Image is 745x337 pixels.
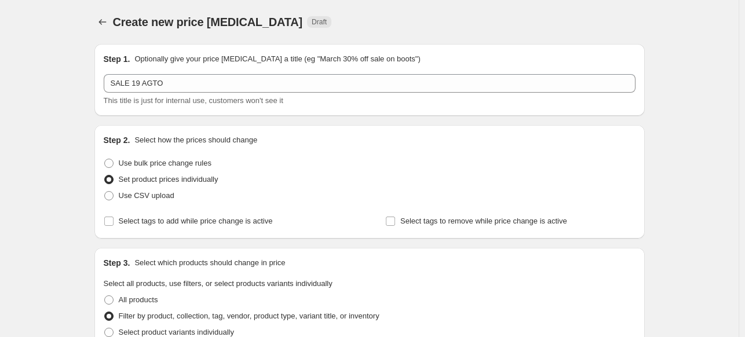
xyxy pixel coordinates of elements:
[104,279,333,288] span: Select all products, use filters, or select products variants individually
[119,175,218,184] span: Set product prices individually
[104,74,636,93] input: 30% off holiday sale
[400,217,567,225] span: Select tags to remove while price change is active
[119,159,211,167] span: Use bulk price change rules
[119,295,158,304] span: All products
[104,257,130,269] h2: Step 3.
[134,53,420,65] p: Optionally give your price [MEDICAL_DATA] a title (eg "March 30% off sale on boots")
[119,312,379,320] span: Filter by product, collection, tag, vendor, product type, variant title, or inventory
[119,191,174,200] span: Use CSV upload
[134,257,285,269] p: Select which products should change in price
[104,53,130,65] h2: Step 1.
[312,17,327,27] span: Draft
[94,14,111,30] button: Price change jobs
[119,217,273,225] span: Select tags to add while price change is active
[119,328,234,336] span: Select product variants individually
[104,134,130,146] h2: Step 2.
[104,96,283,105] span: This title is just for internal use, customers won't see it
[134,134,257,146] p: Select how the prices should change
[113,16,303,28] span: Create new price [MEDICAL_DATA]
